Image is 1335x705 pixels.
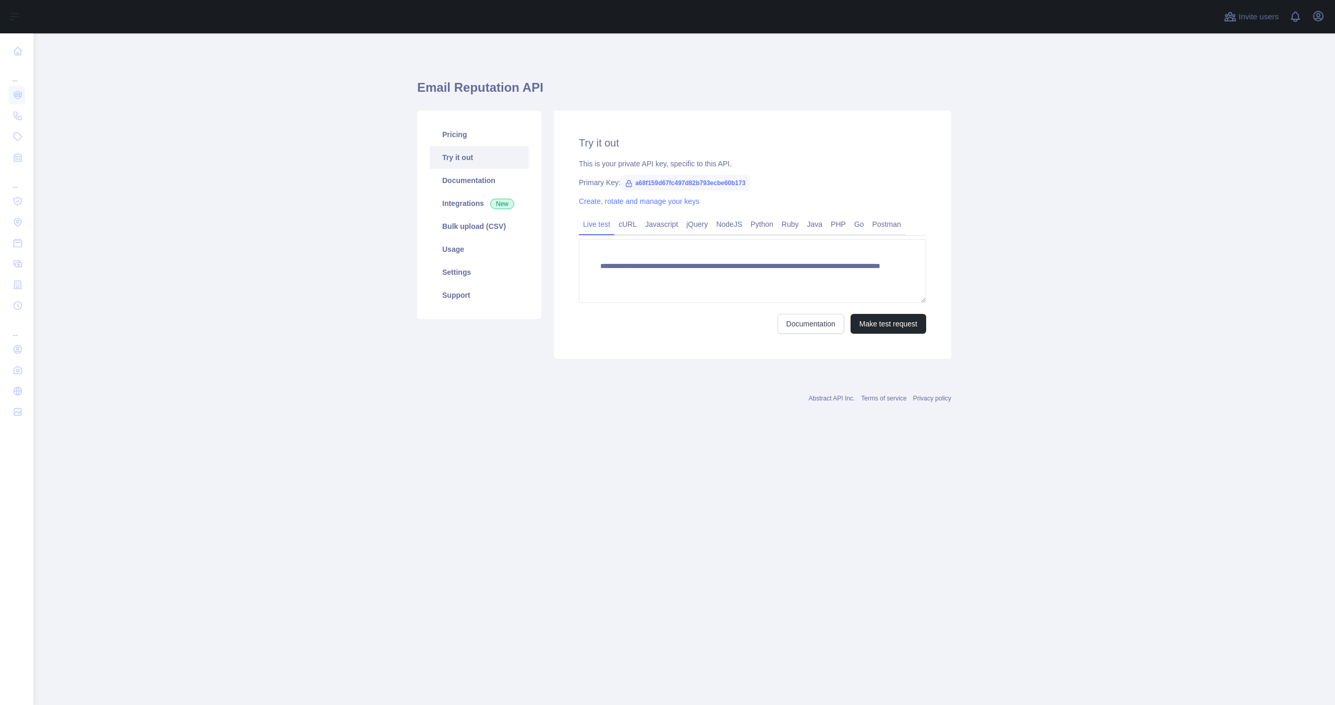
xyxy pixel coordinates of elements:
div: ... [8,317,25,338]
a: Postman [868,216,905,233]
a: PHP [827,216,850,233]
a: Create, rotate and manage your keys [579,197,699,205]
a: Integrations New [430,192,529,215]
a: Documentation [778,314,844,334]
div: ... [8,169,25,190]
a: Documentation [430,169,529,192]
a: Python [746,216,778,233]
div: ... [8,63,25,83]
span: New [490,199,514,209]
a: jQuery [682,216,712,233]
a: Go [850,216,868,233]
a: Bulk upload (CSV) [430,215,529,238]
a: Support [430,284,529,307]
a: Privacy policy [913,395,951,402]
span: Invite users [1239,11,1279,23]
a: Java [803,216,827,233]
div: This is your private API key, specific to this API. [579,159,926,169]
a: Live test [579,216,614,233]
a: cURL [614,216,641,233]
a: Abstract API Inc. [809,395,855,402]
a: Ruby [778,216,803,233]
h2: Try it out [579,136,926,150]
a: Terms of service [861,395,906,402]
a: Javascript [641,216,682,233]
span: a68f159d67fc497d82b793ecbe60b173 [621,175,750,191]
a: Settings [430,261,529,284]
div: Primary Key: [579,177,926,188]
button: Invite users [1222,8,1281,25]
a: NodeJS [712,216,746,233]
h1: Email Reputation API [417,79,951,104]
a: Usage [430,238,529,261]
a: Pricing [430,123,529,146]
button: Make test request [851,314,926,334]
a: Try it out [430,146,529,169]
